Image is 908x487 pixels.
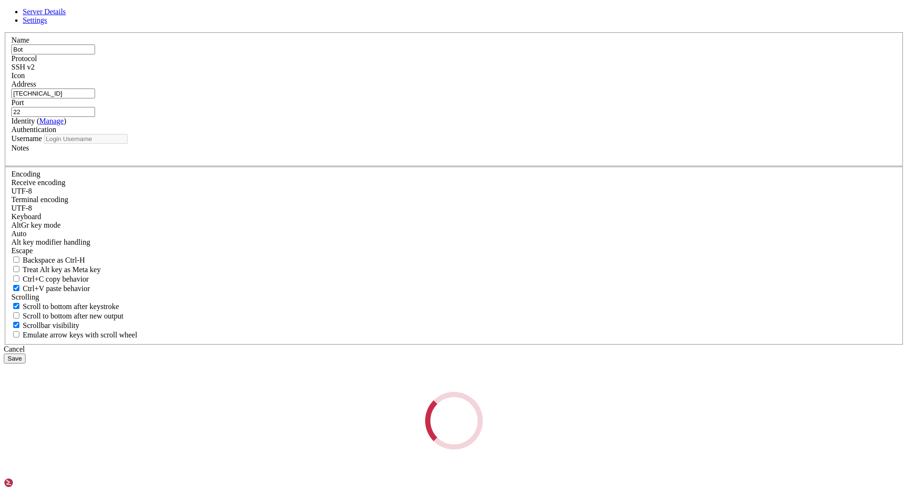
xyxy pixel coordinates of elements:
[13,312,19,319] input: Scroll to bottom after new output
[11,178,65,186] label: Set the expected encoding for data received from the host. If the encodings do not match, visual ...
[13,322,19,328] input: Scrollbar visibility
[11,204,32,212] span: UTF-8
[23,284,90,292] span: Ctrl+V paste behavior
[13,303,19,309] input: Scroll to bottom after keystroke
[11,63,897,71] div: SSH v2
[13,331,19,337] input: Emulate arrow keys with scroll wheel
[11,230,897,238] div: Auto
[4,354,26,363] button: Save
[13,285,19,291] input: Ctrl+V paste behavior
[11,321,79,329] label: The vertical scrollbar mode.
[13,266,19,272] input: Treat Alt key as Meta key
[11,54,37,62] label: Protocol
[23,256,85,264] span: Backspace as Ctrl-H
[11,204,897,213] div: UTF-8
[39,117,64,125] a: Manage
[11,134,42,142] label: Username
[11,230,26,238] span: Auto
[11,107,95,117] input: Port Number
[11,98,24,106] label: Port
[23,16,47,24] a: Settings
[11,80,36,88] label: Address
[11,36,29,44] label: Name
[23,331,137,339] span: Emulate arrow keys with scroll wheel
[23,8,66,16] a: Server Details
[11,293,39,301] label: Scrolling
[13,257,19,263] input: Backspace as Ctrl-H
[11,247,897,255] div: Escape
[11,312,123,320] label: Scroll to bottom after new output.
[11,213,41,221] label: Keyboard
[13,275,19,282] input: Ctrl+C copy behavior
[11,187,897,195] div: UTF-8
[23,321,79,329] span: Scrollbar visibility
[11,125,56,133] label: Authentication
[11,284,90,292] label: Ctrl+V pastes if true, sends ^V to host if false. Ctrl+Shift+V sends ^V to host if true, pastes i...
[11,266,101,274] label: Whether the Alt key acts as a Meta key or as a distinct Alt key.
[11,331,137,339] label: When using the alternative screen buffer, and DECCKM (Application Cursor Keys) is active, mouse w...
[11,89,95,98] input: Host Name or IP
[37,117,66,125] span: ( )
[413,381,494,461] div: Loading...
[11,170,40,178] label: Encoding
[11,187,32,195] span: UTF-8
[11,238,90,246] label: Controls how the Alt key is handled. Escape: Send an ESC prefix. 8-Bit: Add 128 to the typed char...
[11,302,119,310] label: Whether to scroll to the bottom on any keystroke.
[11,63,35,71] span: SSH v2
[11,117,66,125] label: Identity
[11,275,89,283] label: Ctrl-C copies if true, send ^C to host if false. Ctrl-Shift-C sends ^C to host if true, copies if...
[11,144,29,152] label: Notes
[11,247,33,255] span: Escape
[44,134,128,144] input: Login Username
[23,266,101,274] span: Treat Alt key as Meta key
[11,256,85,264] label: If true, the backspace should send BS ('\x08', aka ^H). Otherwise the backspace key should send '...
[11,71,25,80] label: Icon
[11,221,61,229] label: Set the expected encoding for data received from the host. If the encodings do not match, visual ...
[11,44,95,54] input: Server Name
[23,302,119,310] span: Scroll to bottom after keystroke
[23,312,123,320] span: Scroll to bottom after new output
[11,195,68,204] label: The default terminal encoding. ISO-2022 enables character map translations (like graphics maps). ...
[4,345,904,354] div: Cancel
[23,275,89,283] span: Ctrl+C copy behavior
